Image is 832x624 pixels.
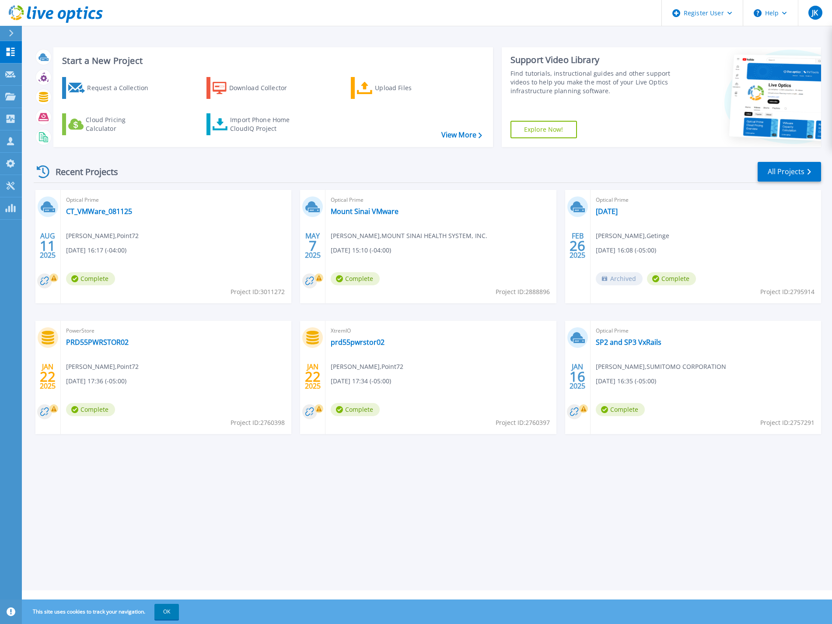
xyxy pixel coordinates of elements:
span: Complete [647,272,696,285]
span: Optical Prime [596,326,816,336]
span: [PERSON_NAME] , Getinge [596,231,669,241]
button: OK [154,604,179,620]
a: View More [441,131,482,139]
span: [DATE] 17:36 (-05:00) [66,376,126,386]
a: Upload Files [351,77,448,99]
span: [PERSON_NAME] , Point72 [66,231,139,241]
div: Request a Collection [87,79,157,97]
a: Mount Sinai VMware [331,207,399,216]
span: Complete [596,403,645,416]
a: CT_VMWare_081125 [66,207,132,216]
span: Project ID: 2760398 [231,418,285,428]
span: PowerStore [66,326,286,336]
div: FEB 2025 [569,230,586,262]
span: Project ID: 2795914 [760,287,815,297]
div: MAY 2025 [304,230,321,262]
div: Upload Files [375,79,445,97]
span: Complete [66,272,115,285]
span: Optical Prime [331,195,551,205]
span: 16 [570,373,585,380]
span: [DATE] 17:34 (-05:00) [331,376,391,386]
div: Cloud Pricing Calculator [86,116,156,133]
span: Project ID: 3011272 [231,287,285,297]
a: Cloud Pricing Calculator [62,113,160,135]
span: Project ID: 2888896 [496,287,550,297]
span: Project ID: 2760397 [496,418,550,428]
a: SP2 and SP3 VxRails [596,338,661,347]
span: This site uses cookies to track your navigation. [24,604,179,620]
a: PRD55PWRSTOR02 [66,338,129,347]
div: JAN 2025 [304,361,321,393]
div: Find tutorials, instructional guides and other support videos to help you make the most of your L... [510,69,673,95]
span: 7 [309,242,317,249]
a: Download Collector [206,77,304,99]
div: Download Collector [229,79,299,97]
span: 26 [570,242,585,249]
a: All Projects [758,162,821,182]
span: Optical Prime [596,195,816,205]
span: [PERSON_NAME] , Point72 [66,362,139,372]
div: Recent Projects [34,161,130,182]
span: Optical Prime [66,195,286,205]
span: [DATE] 15:10 (-04:00) [331,245,391,255]
a: [DATE] [596,207,618,216]
span: 22 [305,373,321,380]
span: 11 [40,242,56,249]
span: Archived [596,272,643,285]
span: [DATE] 16:08 (-05:00) [596,245,656,255]
span: XtremIO [331,326,551,336]
a: prd55pwrstor02 [331,338,385,347]
span: Complete [66,403,115,416]
h3: Start a New Project [62,56,482,66]
span: [PERSON_NAME] , SUMITOMO CORPORATION [596,362,726,372]
a: Request a Collection [62,77,160,99]
span: Complete [331,403,380,416]
span: [DATE] 16:17 (-04:00) [66,245,126,255]
a: Explore Now! [510,121,577,138]
div: Support Video Library [510,54,673,66]
div: Import Phone Home CloudIQ Project [230,116,298,133]
span: Complete [331,272,380,285]
span: [PERSON_NAME] , Point72 [331,362,403,372]
span: 22 [40,373,56,380]
span: JK [812,9,818,16]
span: [PERSON_NAME] , MOUNT SINAI HEALTH SYSTEM, INC. [331,231,487,241]
span: Project ID: 2757291 [760,418,815,428]
div: JAN 2025 [569,361,586,393]
span: [DATE] 16:35 (-05:00) [596,376,656,386]
div: JAN 2025 [39,361,56,393]
div: AUG 2025 [39,230,56,262]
